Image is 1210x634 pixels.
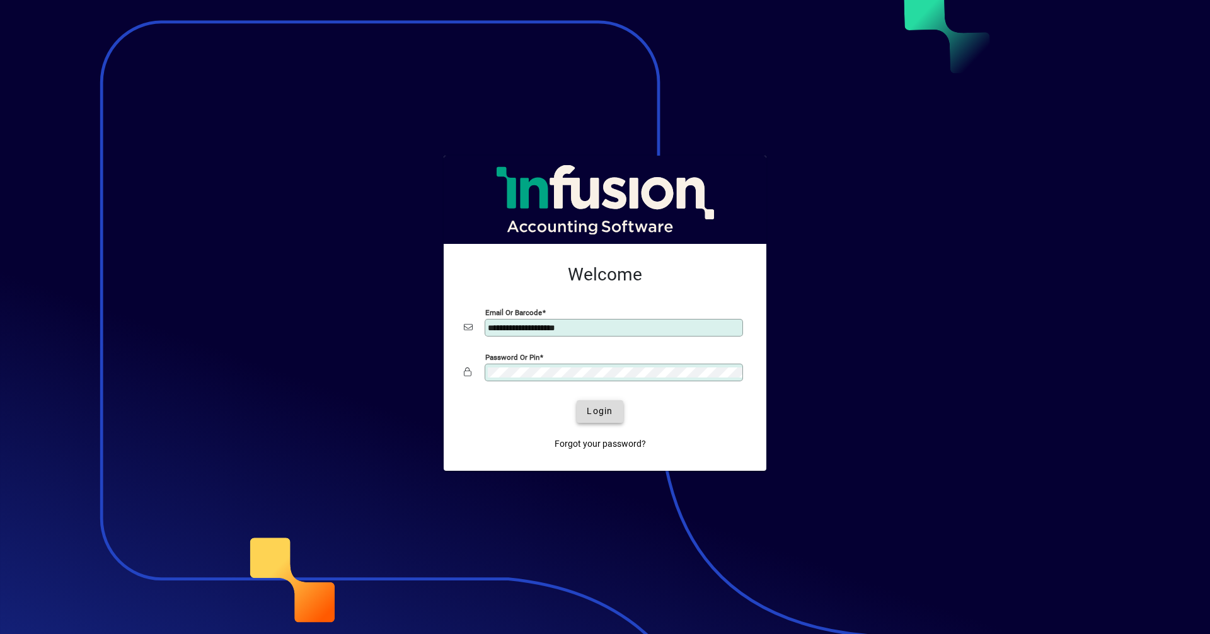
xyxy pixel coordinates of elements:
mat-label: Password or Pin [485,352,539,361]
mat-label: Email or Barcode [485,308,542,316]
span: Forgot your password? [555,437,646,451]
h2: Welcome [464,264,746,285]
span: Login [587,405,613,418]
button: Login [577,400,623,423]
a: Forgot your password? [550,433,651,456]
